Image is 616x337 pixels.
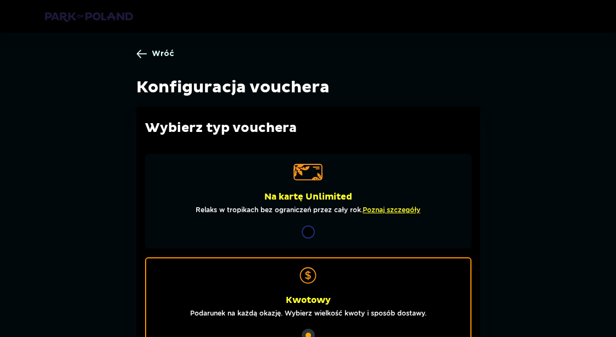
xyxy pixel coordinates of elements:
[286,294,331,306] p: Kwotowy
[363,205,420,215] a: Poznaj szczegóły
[196,205,420,215] p: Relaks w tropikach bez ograniczeń przez cały rok.
[136,48,174,59] a: Wróć
[136,77,330,98] h1: Konfiguracja vouchera
[45,11,133,22] img: Park of Poland logo
[190,308,426,318] p: Podarunek na każdą okazję. Wybierz wielkość kwoty i sposób dostawy.
[145,120,471,136] p: Wybierz typ vouchera
[152,48,174,59] span: Wróć
[264,191,352,203] p: Na kartę Unlimited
